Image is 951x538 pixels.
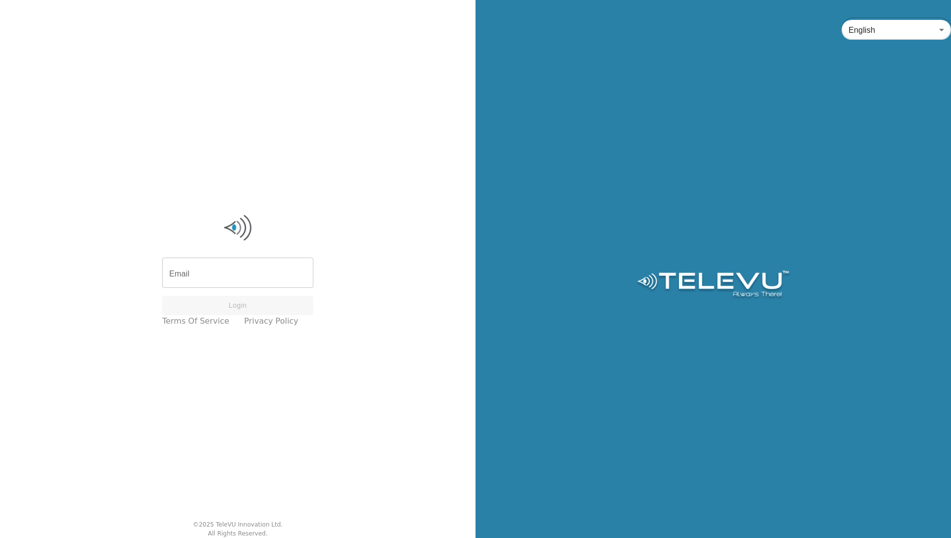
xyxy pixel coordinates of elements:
div: English [842,16,951,44]
img: Logo [162,213,313,243]
a: Terms of Service [162,315,229,327]
div: All Rights Reserved. [208,529,268,538]
img: Logo [636,270,790,300]
a: Privacy Policy [244,315,298,327]
div: © 2025 TeleVU Innovation Ltd. [193,520,283,529]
